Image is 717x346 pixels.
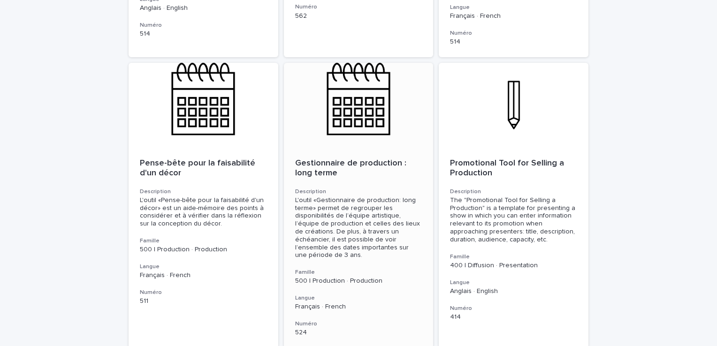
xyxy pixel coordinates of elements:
h3: Numéro [450,30,577,37]
h3: Description [295,188,422,196]
p: Anglais · English [450,287,577,295]
h3: Langue [450,279,577,286]
h3: Numéro [450,305,577,312]
p: Français · French [140,271,267,279]
h3: Numéro [140,22,267,29]
p: 562 [295,12,422,20]
p: Promotional Tool for Selling a Production [450,158,577,179]
p: 514 [450,38,577,46]
p: Pense-bête pour la faisabilité d'un décor [140,158,267,179]
p: 500 | Production · Production [295,277,422,285]
p: Anglais · English [140,4,267,12]
h3: Famille [140,237,267,245]
p: 511 [140,297,267,305]
h3: Numéro [295,3,422,11]
h3: Description [140,188,267,196]
h3: Description [450,188,577,196]
p: 524 [295,329,422,337]
h3: Numéro [295,320,422,328]
div: The "Promotional Tool for Selling a Production" is a template for presenting a show in which you ... [450,196,577,244]
p: Français · French [450,12,577,20]
p: Français · French [295,303,422,311]
h3: Famille [295,269,422,276]
h3: Famille [450,253,577,261]
p: 400 | Diffusion · Presentation [450,262,577,270]
p: 414 [450,313,577,321]
div: L'outil «Gestionnaire de production: long terme» permet de regrouper les disponibilités de l’équi... [295,196,422,259]
p: Gestionnaire de production : long terme [295,158,422,179]
p: 500 | Production · Production [140,246,267,254]
p: 514 [140,30,267,38]
div: L'outil «Pense-bête pour la faisabilité d'un décor» est un aide-mémoire des points à considérer e... [140,196,267,228]
h3: Langue [140,263,267,271]
h3: Numéro [140,289,267,296]
h3: Langue [295,294,422,302]
h3: Langue [450,4,577,11]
